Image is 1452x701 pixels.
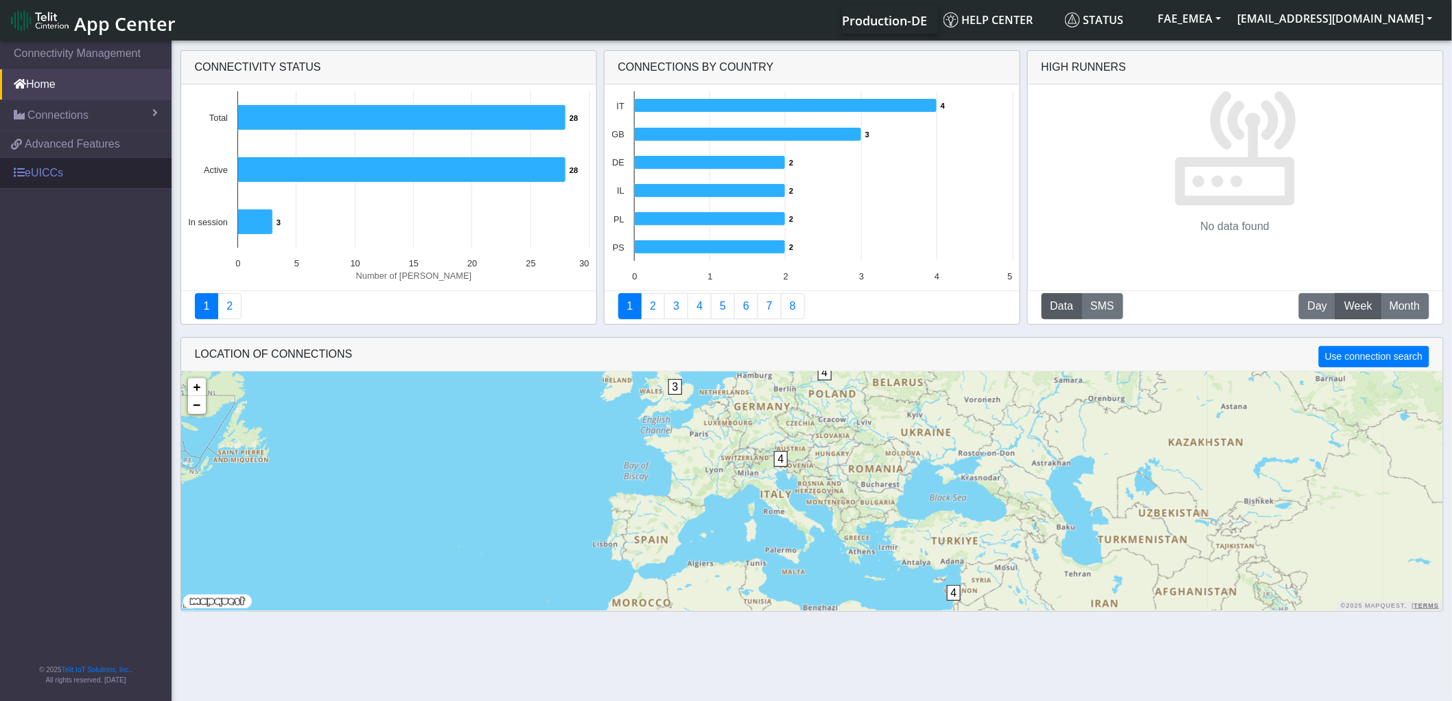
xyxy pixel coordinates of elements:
a: Zoom out [188,396,206,414]
a: Help center [938,6,1059,34]
span: 3 [668,379,683,395]
span: Day [1308,298,1327,314]
text: 2 [789,159,793,167]
text: IL [617,185,624,196]
text: 4 [941,102,946,110]
text: 15 [408,258,418,268]
div: Connections By Country [605,51,1020,84]
text: Number of [PERSON_NAME] [355,271,471,281]
button: Month [1381,293,1429,319]
img: No data found [1173,84,1296,207]
button: Week [1335,293,1381,319]
text: IT [616,101,624,111]
text: In session [188,217,228,227]
text: 25 [526,258,535,268]
p: No data found [1201,218,1270,235]
span: 4 [774,451,788,467]
span: Production-DE [843,12,928,29]
text: Active [204,165,228,175]
text: 3 [277,218,281,227]
span: App Center [74,11,176,36]
button: Use connection search [1319,346,1429,367]
div: ©2025 MapQuest, | [1337,601,1442,610]
text: PL [613,214,624,225]
a: Connections By Carrier [688,293,712,319]
text: 3 [859,271,864,281]
span: Week [1344,298,1372,314]
text: 2 [789,215,793,223]
text: Total [209,113,227,123]
a: Connectivity status [195,293,219,319]
span: 4 [818,365,832,380]
span: Connections [27,107,89,124]
text: GB [611,129,624,139]
text: 2 [789,243,793,251]
a: Zoom in [188,378,206,396]
span: Help center [944,12,1033,27]
text: 10 [350,258,360,268]
a: App Center [11,5,174,35]
text: 2 [789,187,793,195]
text: PS [612,242,624,253]
button: SMS [1081,293,1123,319]
img: knowledge.svg [944,12,959,27]
a: 14 Days Trend [734,293,758,319]
text: 2 [783,271,788,281]
text: 5 [294,258,298,268]
div: High Runners [1042,59,1127,76]
text: 0 [632,271,637,281]
button: Data [1042,293,1083,319]
nav: Summary paging [618,293,1006,319]
a: Not Connected for 30 days [781,293,805,319]
nav: Summary paging [195,293,583,319]
text: 28 [570,166,578,174]
span: Status [1065,12,1124,27]
a: Deployment status [218,293,242,319]
span: 4 [947,585,961,601]
text: 20 [467,258,477,268]
a: Status [1059,6,1150,34]
text: 1 [707,271,712,281]
button: Day [1299,293,1336,319]
text: 30 [579,258,589,268]
a: Usage per Country [664,293,688,319]
div: Connectivity status [181,51,596,84]
img: logo-telit-cinterion-gw-new.png [11,10,69,32]
button: FAE_EMEA [1150,6,1230,31]
a: Carrier [641,293,665,319]
span: Month [1390,298,1420,314]
text: 5 [1007,271,1012,281]
img: status.svg [1065,12,1080,27]
a: Telit IoT Solutions, Inc. [62,666,130,674]
a: Zero Session [758,293,782,319]
a: Usage by Carrier [711,293,735,319]
text: DE [612,157,624,168]
text: 0 [235,258,240,268]
div: LOCATION OF CONNECTIONS [181,338,1443,371]
a: Your current platform instance [842,6,927,34]
a: Connections By Country [618,293,642,319]
text: 28 [570,114,578,122]
a: Terms [1414,602,1440,609]
button: [EMAIL_ADDRESS][DOMAIN_NAME] [1230,6,1441,31]
text: 3 [865,130,869,139]
text: 4 [935,271,939,281]
span: Advanced Features [25,136,120,152]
